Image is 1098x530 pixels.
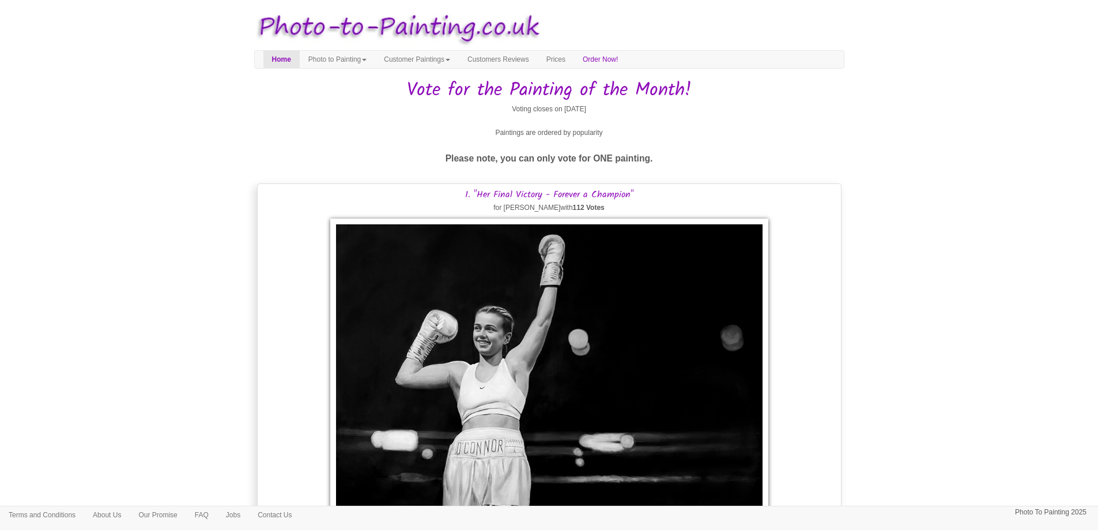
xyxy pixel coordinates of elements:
h1: Vote for the Painting of the Month! [254,80,844,100]
img: Photo to Painting [248,6,544,50]
h3: 1. "Her Final Victory - Forever a Champion" [261,190,838,200]
a: Contact Us [249,506,300,524]
a: FAQ [186,506,217,524]
a: Our Promise [130,506,186,524]
a: Customers Reviews [459,51,538,68]
a: About Us [84,506,130,524]
b: 112 Votes [573,204,605,212]
a: Home [263,51,300,68]
a: Prices [538,51,574,68]
a: Customer Paintings [375,51,459,68]
p: Paintings are ordered by popularity [254,127,844,139]
span: with [560,204,605,212]
a: Order Now! [574,51,627,68]
p: Photo To Painting 2025 [1015,506,1086,518]
a: Jobs [217,506,249,524]
a: Photo to Painting [300,51,375,68]
p: Please note, you can only vote for ONE painting. [254,151,844,166]
p: Voting closes on [DATE] [254,103,844,115]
